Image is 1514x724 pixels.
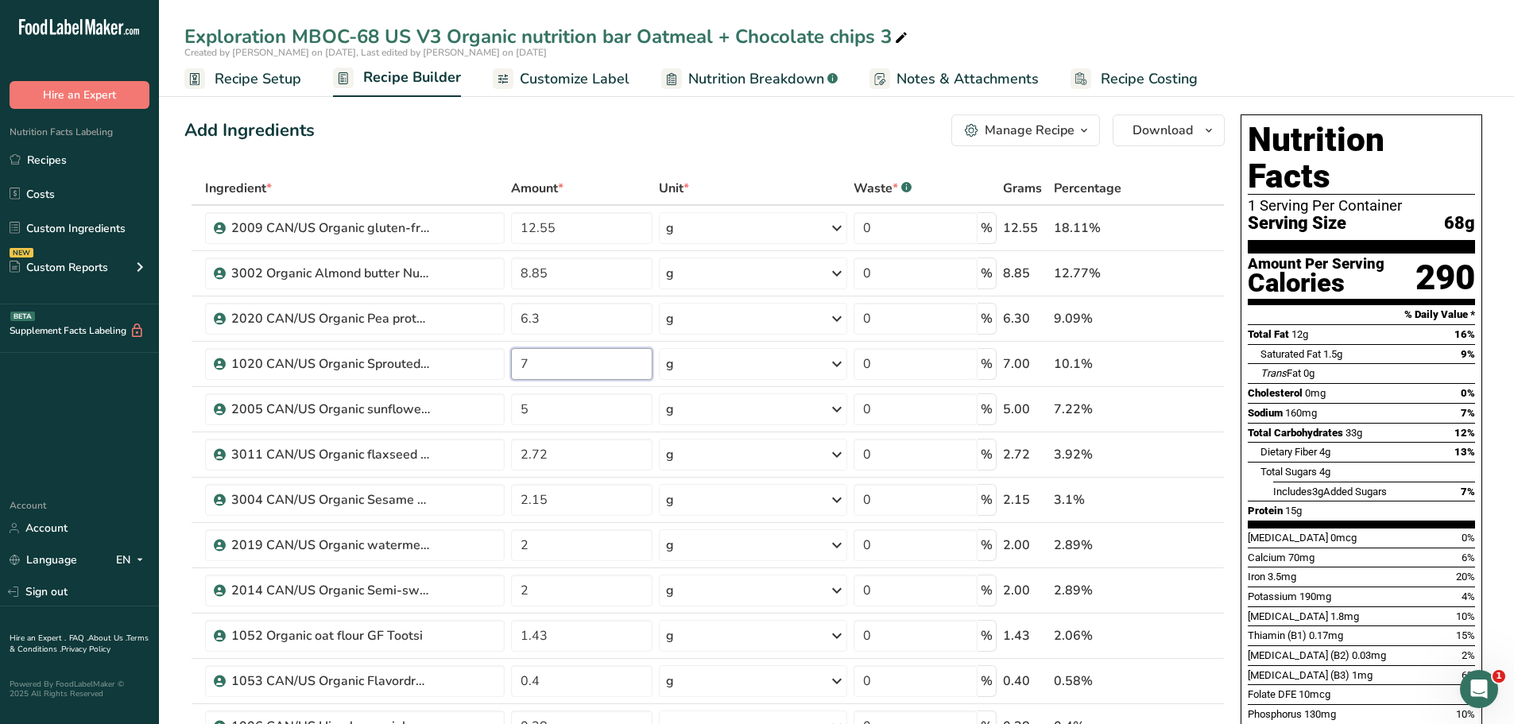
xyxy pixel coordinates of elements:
div: 2005 CAN/US Organic sunflower seeds Tootsi + FCEN [231,400,430,419]
div: 1053 CAN/US Organic Flavordry Oatmeal Cookie Flavour [231,672,430,691]
span: 4g [1319,446,1330,458]
span: 15g [1285,505,1302,517]
span: 130mg [1304,708,1336,720]
span: Notes & Attachments [896,68,1039,90]
span: 190mg [1299,590,1331,602]
span: 12g [1291,328,1308,340]
span: 1 [1493,670,1505,683]
div: g [666,445,674,464]
div: Waste [854,179,912,198]
a: Nutrition Breakdown [661,61,838,97]
a: Recipe Setup [184,61,301,97]
span: Fat [1260,367,1301,379]
span: 16% [1454,328,1475,340]
span: Percentage [1054,179,1121,198]
a: Language [10,546,77,574]
span: 68g [1444,214,1475,234]
div: 7.00 [1003,354,1048,374]
div: 5.00 [1003,400,1048,419]
div: g [666,672,674,691]
div: 3.92% [1054,445,1149,464]
span: Dietary Fiber [1260,446,1317,458]
span: 0% [1462,532,1475,544]
div: Powered By FoodLabelMaker © 2025 All Rights Reserved [10,679,149,699]
span: 1.8mg [1330,610,1359,622]
span: [MEDICAL_DATA] [1248,610,1328,622]
div: 12.55 [1003,219,1048,238]
div: g [666,400,674,419]
span: 1mg [1352,669,1373,681]
span: 7% [1461,486,1475,498]
div: 2014 CAN/US Organic Semi-sweet chocolate chips 55% Mini Camino [231,581,430,600]
span: 2% [1462,649,1475,661]
span: Cholesterol [1248,387,1303,399]
div: 2009 CAN/US Organic gluten-free rolled oats Tootsi + FCEN [231,219,430,238]
span: 0g [1303,367,1315,379]
div: 2.00 [1003,536,1048,555]
div: 2019 CAN/US Organic watermelon seeds Smirks + FCEN [231,536,430,555]
div: 2.06% [1054,626,1149,645]
span: Recipe Builder [363,67,461,88]
span: 33g [1346,427,1362,439]
section: % Daily Value * [1248,305,1475,324]
span: Amount [511,179,563,198]
span: Iron [1248,571,1265,583]
span: 160mg [1285,407,1317,419]
div: 1020 CAN/US Organic Sprouted brown rice protein powder Jiangxi Hengding [231,354,430,374]
a: Recipe Costing [1071,61,1198,97]
div: 0.58% [1054,672,1149,691]
span: Calcium [1248,552,1286,563]
span: 7% [1461,407,1475,419]
iframe: Intercom live chat [1460,670,1498,708]
span: 15% [1456,629,1475,641]
span: Serving Size [1248,214,1346,234]
a: Notes & Attachments [869,61,1039,97]
span: Phosphorus [1248,708,1302,720]
div: 2.15 [1003,490,1048,509]
div: 1 Serving Per Container [1248,198,1475,214]
div: 2.89% [1054,581,1149,600]
div: 0.40 [1003,672,1048,691]
div: 2.72 [1003,445,1048,464]
span: 4g [1319,466,1330,478]
div: g [666,309,674,328]
div: g [666,219,674,238]
div: 2.89% [1054,536,1149,555]
div: BETA [10,312,35,321]
div: g [666,536,674,555]
span: Folate DFE [1248,688,1296,700]
div: NEW [10,248,33,257]
div: 1052 Organic oat flour GF Tootsi [231,626,430,645]
span: 6% [1462,552,1475,563]
div: EN [116,551,149,570]
div: Calories [1248,272,1384,295]
div: Amount Per Serving [1248,257,1384,272]
a: Hire an Expert . [10,633,66,644]
span: 1.5g [1323,348,1342,360]
a: FAQ . [69,633,88,644]
div: Exploration MBOC-68 US V3 Organic nutrition bar Oatmeal + Chocolate chips 3 [184,22,911,51]
span: 20% [1456,571,1475,583]
a: About Us . [88,633,126,644]
div: 3.1% [1054,490,1149,509]
div: 6.30 [1003,309,1048,328]
span: Total Fat [1248,328,1289,340]
span: [MEDICAL_DATA] (B2) [1248,649,1349,661]
h1: Nutrition Facts [1248,122,1475,195]
span: 3.5mg [1268,571,1296,583]
div: g [666,264,674,283]
a: Customize Label [493,61,629,97]
div: 2020 CAN/US Organic Pea protein crisps PURIS [231,309,430,328]
div: Manage Recipe [985,121,1075,140]
span: Unit [659,179,689,198]
div: 18.11% [1054,219,1149,238]
div: g [666,581,674,600]
span: 13% [1454,446,1475,458]
span: 6% [1462,669,1475,681]
span: 3g [1312,486,1323,498]
span: Recipe Costing [1101,68,1198,90]
span: Sodium [1248,407,1283,419]
span: 9% [1461,348,1475,360]
button: Hire an Expert [10,81,149,109]
span: Created by [PERSON_NAME] on [DATE], Last edited by [PERSON_NAME] on [DATE] [184,46,547,59]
